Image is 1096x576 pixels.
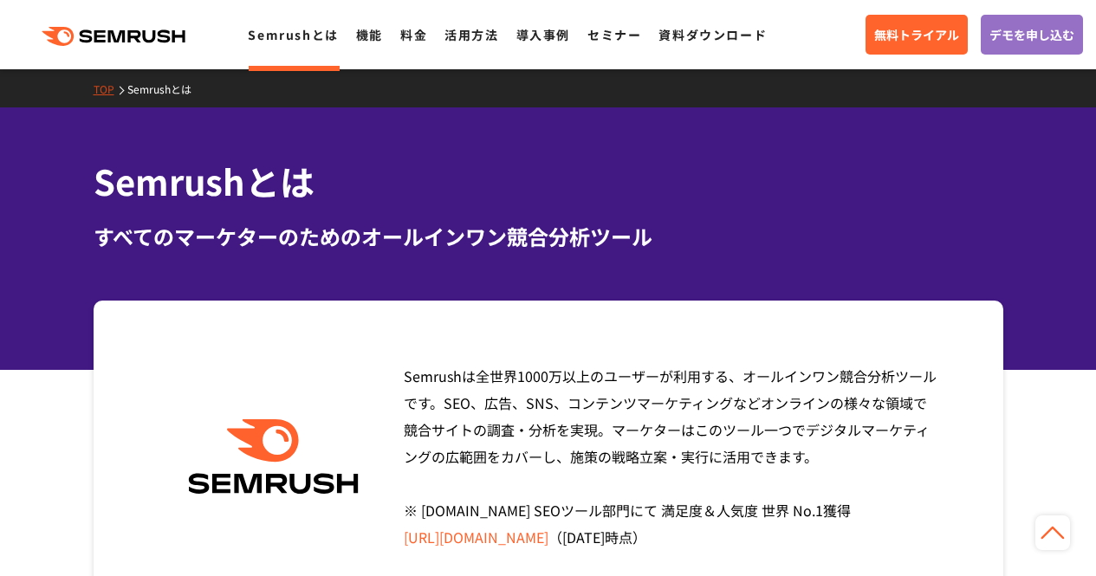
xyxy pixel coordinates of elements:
a: Semrushとは [127,81,204,96]
span: デモを申し込む [989,25,1074,44]
a: TOP [94,81,127,96]
a: デモを申し込む [981,15,1083,55]
a: [URL][DOMAIN_NAME] [404,527,548,547]
a: 料金 [400,26,427,43]
h1: Semrushとは [94,156,1003,207]
span: Semrushは全世界1000万以上のユーザーが利用する、オールインワン競合分析ツールです。SEO、広告、SNS、コンテンツマーケティングなどオンラインの様々な領域で競合サイトの調査・分析を実現... [404,366,937,547]
a: 導入事例 [516,26,570,43]
a: Semrushとは [248,26,338,43]
a: 機能 [356,26,383,43]
div: すべてのマーケターのためのオールインワン競合分析ツール [94,221,1003,252]
a: 資料ダウンロード [658,26,767,43]
a: 無料トライアル [866,15,968,55]
a: 活用方法 [444,26,498,43]
img: Semrush [179,419,367,495]
a: セミナー [587,26,641,43]
span: 無料トライアル [874,25,959,44]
